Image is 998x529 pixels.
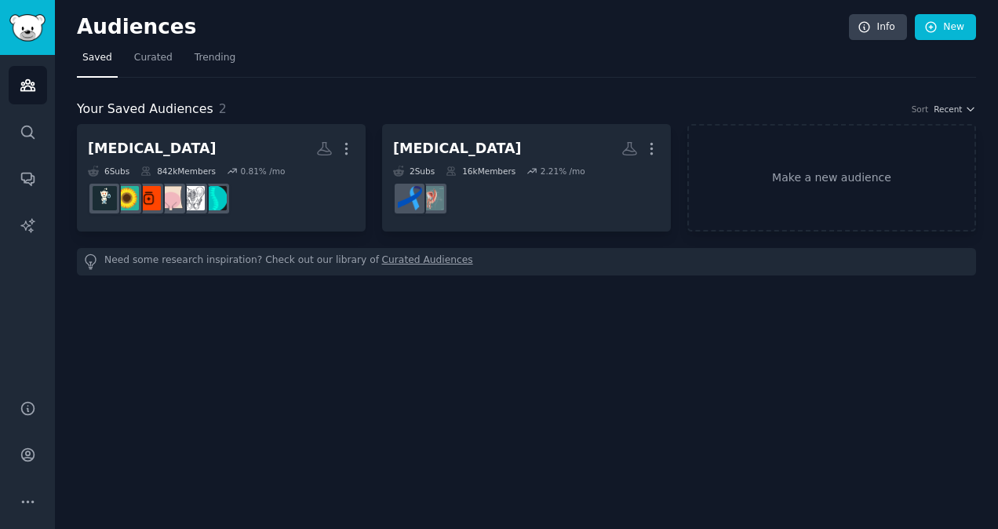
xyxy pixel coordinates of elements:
[195,51,235,65] span: Trending
[189,46,241,78] a: Trending
[915,14,976,41] a: New
[115,186,139,210] img: Interstitialcystitis
[382,254,473,270] a: Curated Audiences
[137,186,161,210] img: AskDocs
[393,139,522,159] div: [MEDICAL_DATA]
[446,166,515,177] div: 16k Members
[77,100,213,119] span: Your Saved Audiences
[129,46,178,78] a: Curated
[420,186,444,210] img: Prostate_Cancer
[202,186,227,210] img: spinalcordinjuries
[240,166,285,177] div: 0.81 % /mo
[687,124,976,232] a: Make a new audience
[382,124,671,232] a: [MEDICAL_DATA]2Subs16kMembers2.21% /moProstate_CancerProstateCancer
[82,51,112,65] span: Saved
[219,101,227,116] span: 2
[158,186,183,210] img: Prostatitis
[9,14,46,42] img: GummySearch logo
[77,248,976,275] div: Need some research inspiration? Check out our library of
[398,186,422,210] img: ProstateCancer
[134,51,173,65] span: Curated
[88,139,217,159] div: [MEDICAL_DATA]
[77,124,366,232] a: [MEDICAL_DATA]6Subs842kMembers0.81% /mospinalcordinjuriesPelvicFloorProstatitisAskDocsInterstitia...
[77,46,118,78] a: Saved
[88,166,129,177] div: 6 Sub s
[180,186,205,210] img: PelvicFloor
[934,104,962,115] span: Recent
[934,104,976,115] button: Recent
[912,104,929,115] div: Sort
[77,15,849,40] h2: Audiences
[393,166,435,177] div: 2 Sub s
[93,186,117,210] img: OveractiveBladder
[140,166,216,177] div: 842k Members
[849,14,907,41] a: Info
[541,166,585,177] div: 2.21 % /mo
